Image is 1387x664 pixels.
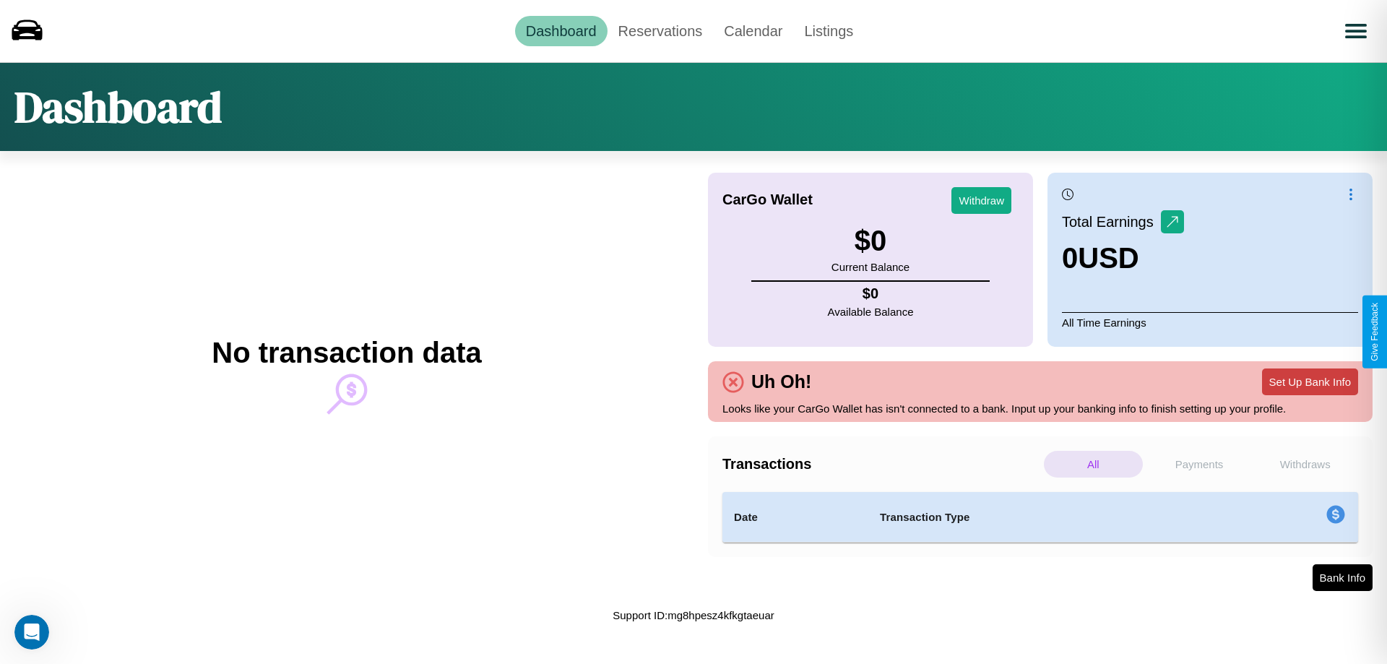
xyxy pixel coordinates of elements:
[828,302,914,322] p: Available Balance
[828,285,914,302] h4: $ 0
[734,509,857,526] h4: Date
[831,225,909,257] h3: $ 0
[14,615,49,650] iframe: Intercom live chat
[722,456,1040,473] h4: Transactions
[713,16,793,46] a: Calendar
[722,492,1358,543] table: simple table
[515,16,608,46] a: Dashboard
[1256,451,1354,478] p: Withdraws
[722,399,1358,418] p: Looks like your CarGo Wallet has isn't connected to a bank. Input up your banking info to finish ...
[1370,303,1380,361] div: Give Feedback
[744,371,818,392] h4: Uh Oh!
[793,16,864,46] a: Listings
[1313,564,1373,591] button: Bank Info
[1150,451,1249,478] p: Payments
[951,187,1011,214] button: Withdraw
[1062,242,1184,275] h3: 0 USD
[212,337,481,369] h2: No transaction data
[1044,451,1143,478] p: All
[880,509,1208,526] h4: Transaction Type
[1062,312,1358,332] p: All Time Earnings
[831,257,909,277] p: Current Balance
[722,191,813,208] h4: CarGo Wallet
[613,605,774,625] p: Support ID: mg8hpesz4kfkgtaeuar
[608,16,714,46] a: Reservations
[1336,11,1376,51] button: Open menu
[14,77,222,137] h1: Dashboard
[1262,368,1358,395] button: Set Up Bank Info
[1062,209,1161,235] p: Total Earnings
